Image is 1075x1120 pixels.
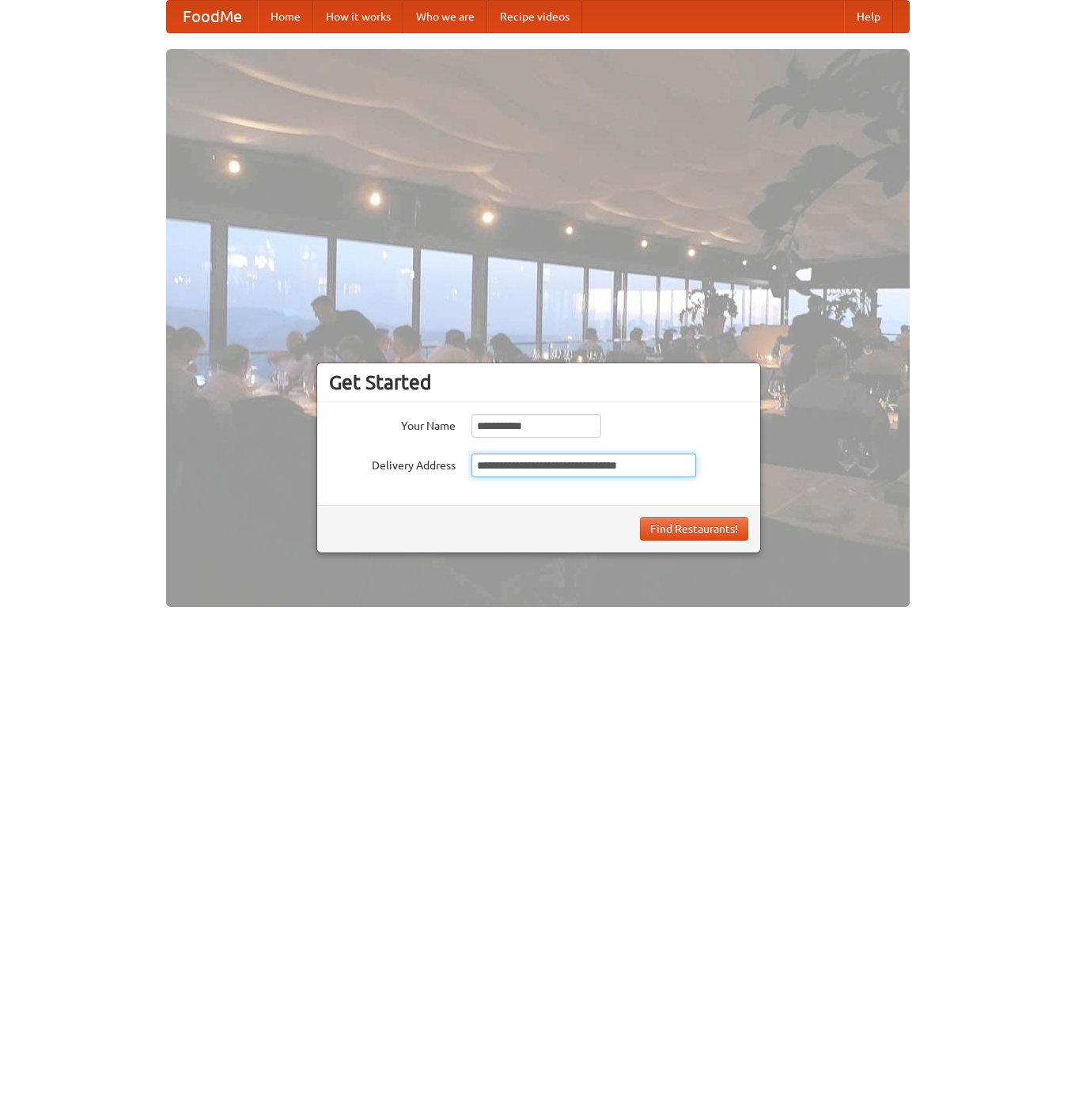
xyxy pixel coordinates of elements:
label: Delivery Address [329,454,456,473]
a: Recipe videos [487,1,582,32]
a: FoodMe [167,1,258,32]
a: Who we are [403,1,487,32]
label: Your Name [329,414,456,434]
button: Find Restaurants! [640,517,748,541]
a: How it works [313,1,403,32]
a: Home [258,1,313,32]
h3: Get Started [329,370,748,394]
a: Help [844,1,893,32]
